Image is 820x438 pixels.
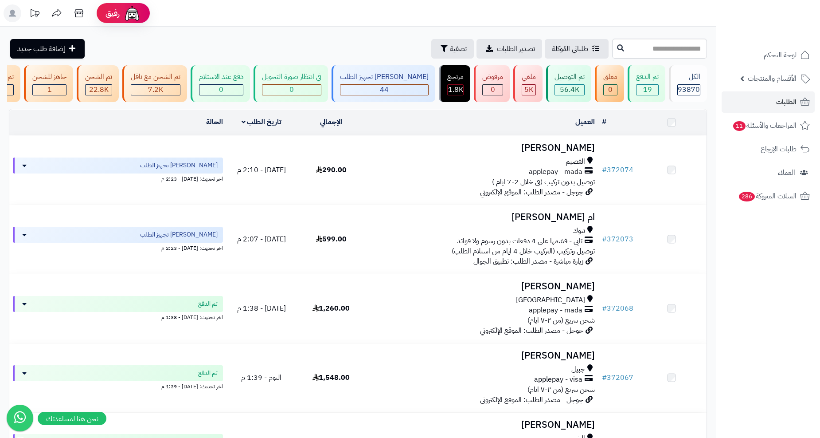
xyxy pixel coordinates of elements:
a: تم الشحن مع ناقل 7.2K [121,65,189,102]
div: 0 [604,85,617,95]
span: 1.8K [448,84,463,95]
span: 56.4K [560,84,579,95]
span: شحن سريع (من ٢-٧ ايام) [527,384,595,395]
span: المراجعات والأسئلة [732,119,797,132]
div: 0 [199,85,243,95]
span: جبيل [571,364,585,375]
a: جاهز للشحن 1 [22,65,75,102]
span: # [602,303,607,314]
span: جوجل - مصدر الطلب: الموقع الإلكتروني [480,325,583,336]
span: تابي - قسّمها على 4 دفعات بدون رسوم ولا فوائد [457,236,582,246]
a: #372068 [602,303,633,314]
div: 56407 [555,85,584,95]
div: 4950 [522,85,535,95]
span: 1,548.00 [312,372,350,383]
span: شحن سريع (من ٢-٧ ايام) [527,315,595,326]
a: تاريخ الطلب [242,117,282,127]
a: المراجعات والأسئلة11 [722,115,815,136]
a: الحالة [206,117,223,127]
a: معلق 0 [593,65,626,102]
span: 0 [491,84,495,95]
a: #372073 [602,234,633,245]
span: تم الدفع [198,300,218,308]
span: تبوك [573,226,585,236]
a: # [602,117,606,127]
span: applepay - mada [529,167,582,177]
span: إضافة طلب جديد [17,43,65,54]
a: مرتجع 1.8K [437,65,472,102]
span: 11 [733,121,746,131]
a: الكل93870 [667,65,709,102]
span: 599.00 [316,234,347,245]
h3: [PERSON_NAME] [370,281,595,292]
a: الطلبات [722,91,815,113]
span: تصفية [450,43,467,54]
div: اخر تحديث: [DATE] - 2:23 م [13,174,223,183]
div: معلق [603,72,617,82]
a: تحديثات المنصة [23,4,46,24]
span: # [602,372,607,383]
a: السلات المتروكة286 [722,185,815,207]
div: تم التوصيل [554,72,585,82]
span: 44 [380,84,389,95]
div: 22767 [86,85,112,95]
span: # [602,234,607,245]
a: #372067 [602,372,633,383]
span: توصيل بدون تركيب (في خلال 2-7 ايام ) [492,177,595,187]
div: اخر تحديث: [DATE] - 2:23 م [13,243,223,252]
a: مرفوض 0 [472,65,512,102]
span: [PERSON_NAME] تجهيز الطلب [140,230,218,239]
div: الكل [677,72,700,82]
span: 0 [608,84,613,95]
div: تم الشحن مع ناقل [131,72,180,82]
span: طلبات الإرجاع [761,143,797,155]
div: 0 [262,85,321,95]
div: 19 [636,85,658,95]
h3: [PERSON_NAME] [370,351,595,361]
div: 1 [33,85,66,95]
span: [DATE] - 1:38 م [237,303,286,314]
span: زيارة مباشرة - مصدر الطلب: تطبيق الجوال [473,256,583,267]
span: جوجل - مصدر الطلب: الموقع الإلكتروني [480,187,583,197]
span: [PERSON_NAME] تجهيز الطلب [140,161,218,170]
span: applepay - visa [534,375,582,385]
span: [DATE] - 2:07 م [237,234,286,245]
a: تم الدفع 19 [626,65,667,102]
span: 7.2K [148,84,163,95]
span: # [602,165,607,175]
a: #372074 [602,165,633,175]
span: السلات المتروكة [738,190,797,202]
span: 1 [47,84,52,95]
span: [GEOGRAPHIC_DATA] [516,295,585,305]
div: جاهز للشحن [32,72,66,82]
a: لوحة التحكم [722,44,815,66]
span: الطلبات [776,96,797,108]
span: تصدير الطلبات [497,43,535,54]
span: applepay - mada [529,305,582,316]
button: تصفية [431,39,474,59]
div: ملغي [522,72,536,82]
a: تصدير الطلبات [476,39,542,59]
span: 286 [738,191,756,202]
div: مرفوض [482,72,503,82]
img: logo-2.png [760,14,812,32]
div: [PERSON_NAME] تجهيز الطلب [340,72,429,82]
span: 93870 [678,84,700,95]
span: 19 [643,84,652,95]
span: 5K [524,84,533,95]
span: العملاء [778,166,795,179]
h3: [PERSON_NAME] [370,143,595,153]
span: 22.8K [89,84,109,95]
div: تم الشحن [85,72,112,82]
span: 0 [289,84,294,95]
span: 1,260.00 [312,303,350,314]
img: ai-face.png [123,4,141,22]
a: العميل [575,117,595,127]
a: إضافة طلب جديد [10,39,85,59]
div: 1799 [448,85,463,95]
span: جوجل - مصدر الطلب: الموقع الإلكتروني [480,395,583,405]
span: تم الدفع [198,369,218,378]
div: في انتظار صورة التحويل [262,72,321,82]
span: رفيق [105,8,120,19]
a: طلباتي المُوكلة [545,39,609,59]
